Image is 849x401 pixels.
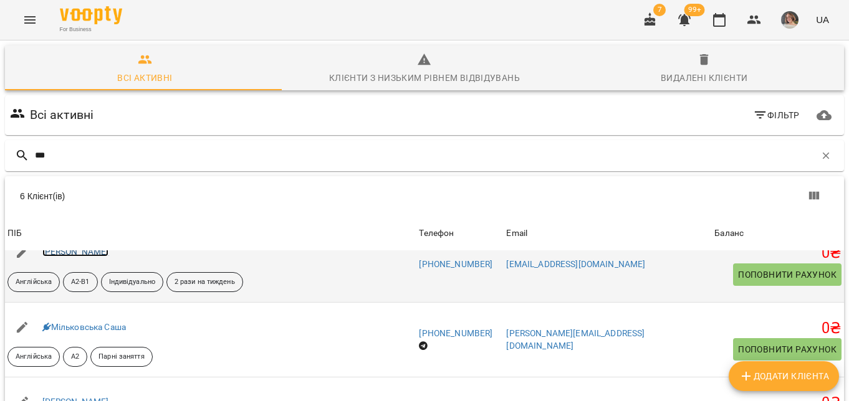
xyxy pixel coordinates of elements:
h5: 0 ₴ [714,319,842,338]
div: ПІБ [7,226,22,241]
div: Table Toolbar [5,176,844,216]
h5: 0 ₴ [714,243,842,263]
button: Додати клієнта [729,361,839,391]
div: Клієнти з низьким рівнем відвідувань [329,70,520,85]
p: А2-В1 [71,277,90,288]
div: А2-В1 [63,272,98,292]
p: Парні заняття [98,352,144,362]
div: Email [506,226,527,241]
button: Menu [15,5,45,35]
div: Sort [7,226,22,241]
a: [PERSON_NAME] [42,247,109,257]
a: [EMAIL_ADDRESS][DOMAIN_NAME] [506,259,645,269]
div: Sort [714,226,744,241]
a: [PHONE_NUMBER] [419,259,492,269]
div: Sort [419,226,454,241]
span: UA [816,13,829,26]
a: Мільковська Саша [42,322,127,332]
div: A2 [63,347,87,367]
a: [PHONE_NUMBER] [419,328,492,338]
div: Англійська [7,272,60,292]
span: Поповнити рахунок [738,342,837,357]
div: Парні заняття [90,347,152,367]
span: ПІБ [7,226,414,241]
div: Англійська [7,347,60,367]
img: Voopty Logo [60,6,122,24]
div: 6 Клієнт(ів) [20,190,432,202]
button: Вигляд колонок [799,181,829,211]
div: Індивідуально [101,272,163,292]
h6: Всі активні [30,105,94,125]
p: Індивідуально [109,277,155,288]
span: Email [506,226,709,241]
span: 99+ [684,4,705,16]
span: 7 [653,4,666,16]
span: Баланс [714,226,842,241]
div: Видалені клієнти [661,70,747,85]
span: For Business [60,26,122,34]
a: [PERSON_NAME][EMAIL_ADDRESS][DOMAIN_NAME] [506,328,645,351]
button: UA [811,8,834,31]
span: Поповнити рахунок [738,267,837,282]
p: Англійська [16,352,52,362]
span: Фільтр [753,108,800,123]
p: A2 [71,352,79,362]
p: 2 рази на тиждень [175,277,235,288]
span: Додати клієнта [739,369,829,384]
div: Телефон [419,226,454,241]
div: Sort [506,226,527,241]
img: 579a670a21908ba1ed2e248daec19a77.jpeg [781,11,799,29]
div: Всі активні [117,70,172,85]
p: Англійська [16,277,52,288]
button: Фільтр [748,104,805,126]
span: Телефон [419,226,501,241]
div: Баланс [714,226,744,241]
button: Поповнити рахунок [733,263,842,286]
div: 2 рази на тиждень [166,272,243,292]
button: Поповнити рахунок [733,338,842,361]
